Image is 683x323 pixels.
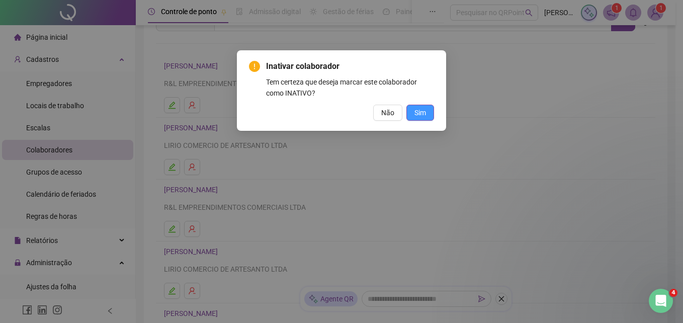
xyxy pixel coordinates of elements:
[266,61,339,71] span: Inativar colaborador
[373,105,402,121] button: Não
[414,107,426,118] span: Sim
[649,289,673,313] iframe: Intercom live chat
[669,289,677,297] span: 4
[381,107,394,118] span: Não
[406,105,434,121] button: Sim
[266,78,417,97] span: Tem certeza que deseja marcar este colaborador como INATIVO?
[249,61,260,72] span: exclamation-circle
